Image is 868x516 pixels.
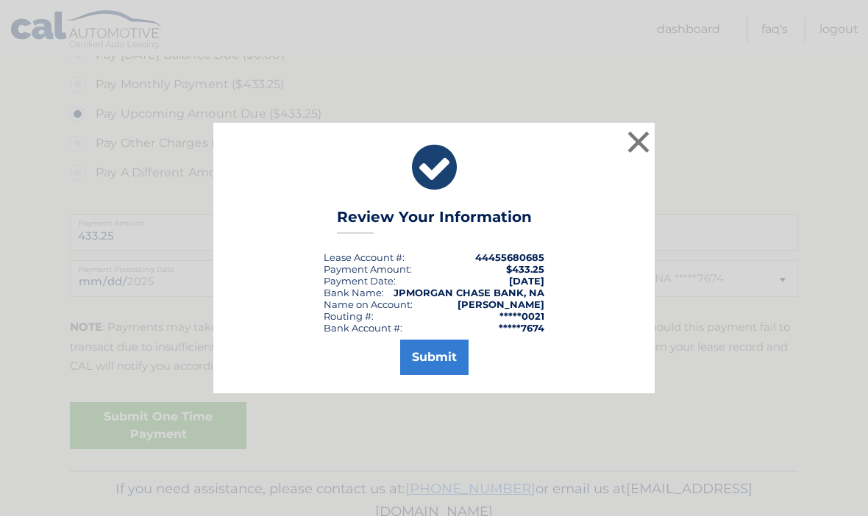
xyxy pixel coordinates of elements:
[324,275,396,287] div: :
[324,287,384,298] div: Bank Name:
[509,275,544,287] span: [DATE]
[337,208,532,234] h3: Review Your Information
[324,251,405,263] div: Lease Account #:
[324,298,413,310] div: Name on Account:
[475,251,544,263] strong: 44455680685
[324,275,394,287] span: Payment Date
[624,127,653,157] button: ×
[506,263,544,275] span: $433.25
[324,322,402,334] div: Bank Account #:
[394,287,544,298] strong: JPMORGAN CHASE BANK, NA
[458,298,544,310] strong: [PERSON_NAME]
[324,310,374,322] div: Routing #:
[324,263,412,275] div: Payment Amount:
[400,340,469,375] button: Submit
